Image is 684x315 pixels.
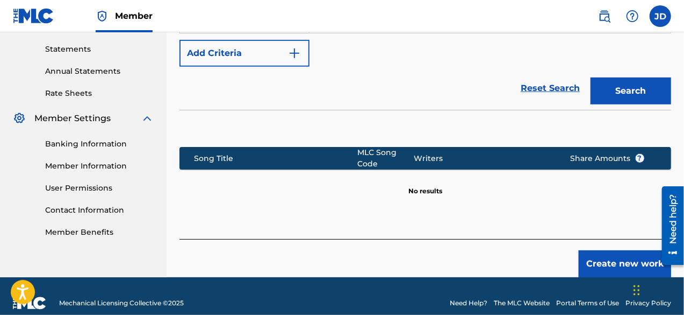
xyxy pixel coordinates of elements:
[515,76,585,100] a: Reset Search
[408,173,442,196] p: No results
[591,78,671,104] button: Search
[625,298,671,308] a: Privacy Policy
[179,40,309,67] button: Add Criteria
[598,10,611,23] img: search
[96,10,109,23] img: Top Rightsholder
[45,183,154,194] a: User Permissions
[34,112,111,125] span: Member Settings
[13,297,46,310] img: logo
[622,5,643,27] div: Help
[45,88,154,99] a: Rate Sheets
[414,153,554,164] div: Writers
[494,298,550,308] a: The MLC Website
[115,10,153,22] span: Member
[45,227,154,238] a: Member Benefits
[45,205,154,216] a: Contact Information
[45,160,154,172] a: Member Information
[45,138,154,150] a: Banking Information
[141,112,154,125] img: expand
[630,263,684,315] iframe: Chat Widget
[45,66,154,77] a: Annual Statements
[288,47,301,60] img: 9d2ae6d4665cec9f34b9.svg
[556,298,619,308] a: Portal Terms of Use
[636,154,644,163] span: ?
[626,10,639,23] img: help
[194,153,357,164] div: Song Title
[650,5,671,27] div: User Menu
[633,274,640,306] div: Drag
[450,298,487,308] a: Need Help?
[594,5,615,27] a: Public Search
[13,8,54,24] img: MLC Logo
[59,298,184,308] span: Mechanical Licensing Collective © 2025
[654,183,684,269] iframe: Resource Center
[13,112,26,125] img: Member Settings
[579,250,671,277] button: Create new work
[571,153,645,164] span: Share Amounts
[45,44,154,55] a: Statements
[358,147,414,170] div: MLC Song Code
